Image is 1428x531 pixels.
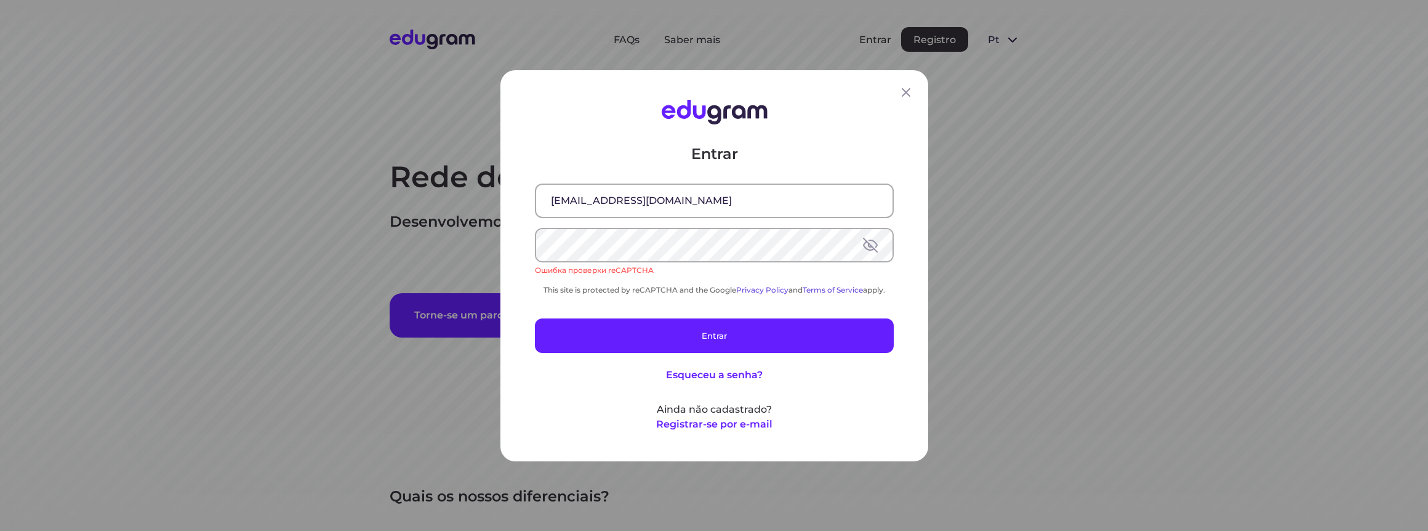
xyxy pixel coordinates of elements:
div: This site is protected by reCAPTCHA and the Google and apply. [535,285,894,294]
p: Ainda não cadastrado? [535,402,894,416]
button: Registrar-se por e-mail [656,416,772,431]
input: E-mail [536,184,892,216]
button: Esqueceu a senha? [666,367,763,382]
img: Edugram Logo [661,100,767,124]
a: Privacy Policy [736,285,788,294]
button: Entrar [535,318,894,352]
p: Entrar [535,144,894,163]
a: Terms of Service [803,285,863,294]
div: Ошибка проверки reCAPTCHA [535,264,894,275]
